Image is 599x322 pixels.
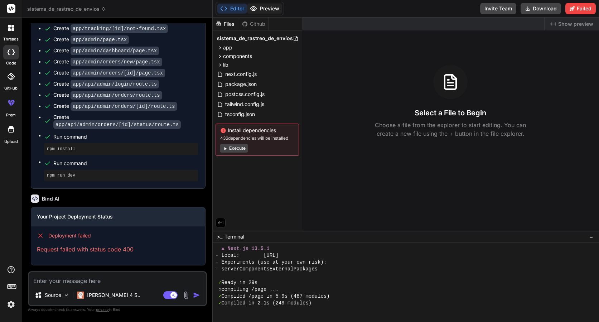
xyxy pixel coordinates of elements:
label: prem [6,112,16,118]
code: app/api/admin/orders/[id]/status/route.ts [53,120,181,129]
span: Terminal [224,233,244,240]
span: privacy [96,307,109,312]
div: Create [53,36,129,43]
pre: npm install [47,146,195,152]
label: threads [3,36,19,42]
span: components [223,53,252,60]
img: attachment [182,291,190,299]
span: postcss.config.js [224,90,265,98]
button: Download [521,3,561,14]
label: GitHub [4,85,18,91]
button: Editor [217,4,247,14]
span: ✓ [218,300,221,307]
div: Github [239,20,269,28]
p: [PERSON_NAME] 4 S.. [87,292,140,299]
span: Install dependencies [220,127,294,134]
span: − [589,233,593,240]
div: Files [213,20,239,28]
code: app/api/admin/login/route.ts [71,80,159,88]
h3: Select a File to Begin [415,108,486,118]
span: 436 dependencies will be installed [220,135,294,141]
span: lib [223,61,228,68]
span: ✓ [218,279,221,286]
span: Compiled /page in 5.9s (487 modules) [221,293,329,300]
pre: npm run dev [47,173,195,178]
div: Create [53,114,198,128]
button: Invite Team [480,3,516,14]
p: Source [45,292,61,299]
button: Preview [247,4,282,14]
div: Create [53,25,168,32]
span: - Experiments (use at your own risk): [216,259,327,266]
span: package.json [224,80,257,88]
span: - Local: [URL] [216,252,279,259]
button: Execute [220,144,248,153]
div: Create [53,80,159,88]
img: settings [5,298,17,311]
span: Deployment failed [48,232,91,239]
span: Ready in 29s [221,279,257,286]
code: app/api/admin/orders/route.ts [71,91,162,100]
span: sistema_de_rastreo_de_envíos [217,35,293,42]
code: app/api/admin/orders/[id]/route.ts [71,102,177,111]
span: Run command [53,133,198,140]
h6: Bind AI [42,195,59,202]
span: sistema_de_rastreo_de_envíos [27,5,106,13]
label: code [6,60,16,66]
img: Claude 4 Sonnet [77,292,84,299]
p: Always double-check its answers. Your in Bind [28,306,207,313]
div: Create [53,69,165,77]
p: Choose a file from the explorer to start editing. You can create a new file using the + button in... [370,121,531,138]
div: Create [53,47,159,54]
span: next.config.js [224,70,257,78]
span: · serverComponentsExternalPackages [216,266,318,273]
span: tsconfig.json [224,110,256,119]
span: ○ [218,286,221,293]
div: Create [53,58,162,66]
button: − [588,231,595,242]
label: Upload [4,139,18,145]
code: app/admin/orders/[id]/page.tsx [71,69,165,77]
code: app/admin/dashboard/page.tsx [71,47,159,55]
code: app/admin/orders/new/page.tsx [71,58,162,66]
span: tailwind.config.js [224,100,265,109]
span: ▲ Next.js 13.5.1 [221,245,269,252]
span: Run command [53,160,198,167]
div: Create [53,91,162,99]
span: >_ [217,233,222,240]
button: Failed [565,3,596,14]
span: Compiled in 2.1s (249 modules) [221,300,311,307]
img: icon [193,292,200,299]
p: Request failed with status code 400 [37,245,199,254]
h3: Your Project Deployment Status [37,213,199,220]
span: ✓ [218,293,221,300]
span: Show preview [558,20,593,28]
div: Create [53,102,177,110]
img: Pick Models [63,292,69,298]
span: compiling /page ... [221,286,278,293]
code: app/tracking/[id]/not-found.tsx [71,24,168,33]
span: app [223,44,232,51]
code: app/admin/page.tsx [71,35,129,44]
